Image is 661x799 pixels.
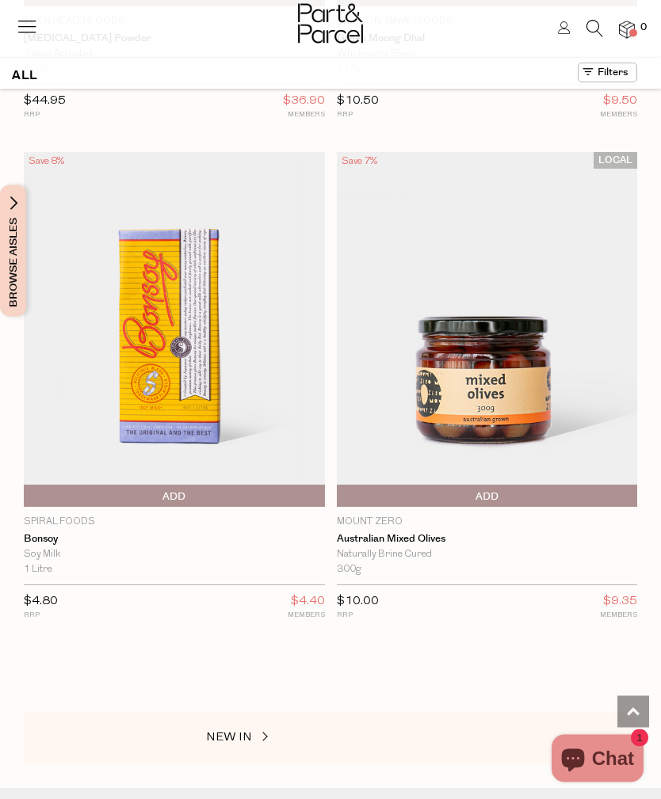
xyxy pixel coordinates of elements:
[337,548,638,563] div: Naturally Brine Cured
[547,735,648,786] inbox-online-store-chat: Shopify online store chat
[206,729,365,749] a: NEW IN
[288,610,325,622] small: MEMBERS
[337,109,379,121] small: RRP
[337,563,361,578] span: 300g
[337,610,379,622] small: RRP
[24,548,325,563] div: Soy Milk
[24,516,325,530] p: Spiral Foods
[600,610,637,622] small: MEMBERS
[24,485,325,508] button: Add To Parcel
[636,21,651,35] span: 0
[24,610,58,622] small: RRP
[337,534,638,546] a: Australian Mixed Olives
[283,109,325,121] small: MEMBERS
[337,596,379,608] span: $10.00
[24,563,52,578] span: 1 Litre
[24,109,66,121] small: RRP
[600,109,637,121] small: MEMBERS
[337,96,379,108] span: $10.50
[24,153,325,508] img: Bonsoy
[206,732,252,744] span: NEW IN
[603,592,637,613] span: $9.35
[337,153,382,172] div: Save 7%
[24,153,69,172] div: Save 8%
[24,96,66,108] span: $44.95
[298,4,363,44] img: Part&Parcel
[5,185,22,317] span: Browse Aisles
[337,485,638,508] button: Add To Parcel
[594,153,637,169] span: LOCAL
[24,534,325,546] a: Bonsoy
[603,92,637,112] span: $9.50
[12,63,38,89] h1: ALL
[24,596,58,608] span: $4.80
[337,516,638,530] p: Mount Zero
[337,153,638,508] img: Australian Mixed Olives
[291,592,325,613] span: $4.40
[283,92,325,112] span: $36.90
[619,21,635,38] a: 0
